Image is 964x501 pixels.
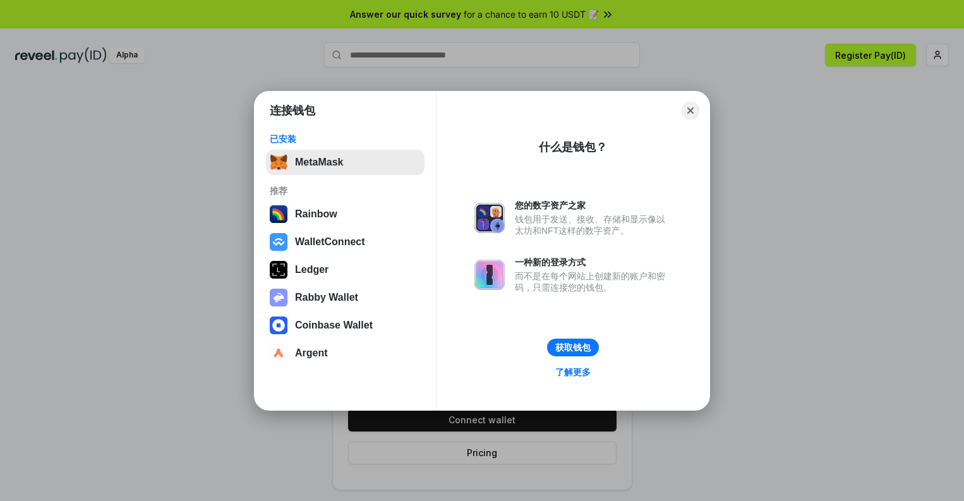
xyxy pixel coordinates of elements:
img: svg+xml,%3Csvg%20xmlns%3D%22http%3A%2F%2Fwww.w3.org%2F2000%2Fsvg%22%20fill%3D%22none%22%20viewBox... [270,289,287,306]
div: 钱包用于发送、接收、存储和显示像以太坊和NFT这样的数字资产。 [515,214,672,236]
div: MetaMask [295,157,343,168]
img: svg+xml,%3Csvg%20xmlns%3D%22http%3A%2F%2Fwww.w3.org%2F2000%2Fsvg%22%20width%3D%2228%22%20height%3... [270,261,287,279]
div: 而不是在每个网站上创建新的账户和密码，只需连接您的钱包。 [515,270,672,293]
div: Rainbow [295,208,337,220]
img: svg+xml,%3Csvg%20width%3D%2228%22%20height%3D%2228%22%20viewBox%3D%220%200%2028%2028%22%20fill%3D... [270,344,287,362]
img: svg+xml,%3Csvg%20width%3D%2228%22%20height%3D%2228%22%20viewBox%3D%220%200%2028%2028%22%20fill%3D... [270,233,287,251]
div: 推荐 [270,185,421,196]
button: WalletConnect [266,229,425,255]
button: Rabby Wallet [266,285,425,310]
button: Ledger [266,257,425,282]
div: 已安装 [270,133,421,145]
div: 什么是钱包？ [539,140,607,155]
div: 了解更多 [555,366,591,378]
img: svg+xml,%3Csvg%20fill%3D%22none%22%20height%3D%2233%22%20viewBox%3D%220%200%2035%2033%22%20width%... [270,154,287,171]
img: svg+xml,%3Csvg%20xmlns%3D%22http%3A%2F%2Fwww.w3.org%2F2000%2Fsvg%22%20fill%3D%22none%22%20viewBox... [474,260,505,290]
div: Coinbase Wallet [295,320,373,331]
div: Argent [295,347,328,359]
button: Close [682,102,699,119]
div: Ledger [295,264,328,275]
button: Coinbase Wallet [266,313,425,338]
img: svg+xml,%3Csvg%20xmlns%3D%22http%3A%2F%2Fwww.w3.org%2F2000%2Fsvg%22%20fill%3D%22none%22%20viewBox... [474,203,505,233]
button: 获取钱包 [547,339,599,356]
img: svg+xml,%3Csvg%20width%3D%2228%22%20height%3D%2228%22%20viewBox%3D%220%200%2028%2028%22%20fill%3D... [270,317,287,334]
button: MetaMask [266,150,425,175]
div: 您的数字资产之家 [515,200,672,211]
div: 获取钱包 [555,342,591,353]
div: WalletConnect [295,236,365,248]
img: svg+xml,%3Csvg%20width%3D%22120%22%20height%3D%22120%22%20viewBox%3D%220%200%20120%20120%22%20fil... [270,205,287,223]
a: 了解更多 [548,364,598,380]
button: Rainbow [266,202,425,227]
button: Argent [266,341,425,366]
div: 一种新的登录方式 [515,257,672,268]
div: Rabby Wallet [295,292,358,303]
h1: 连接钱包 [270,103,315,118]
